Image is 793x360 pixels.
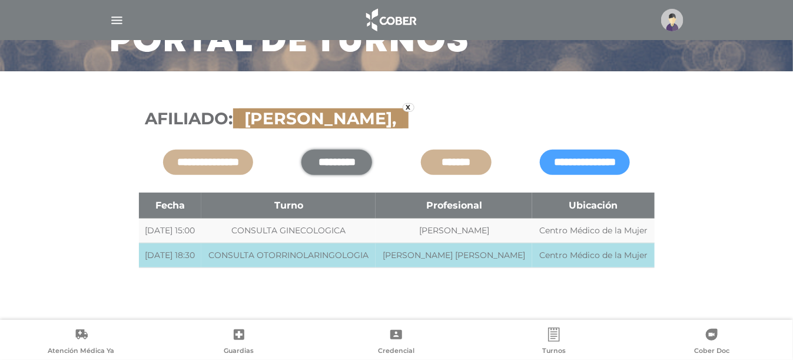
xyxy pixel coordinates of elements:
img: Cober_menu-lines-white.svg [110,13,124,28]
h3: Afiliado: [145,109,648,129]
td: CONSULTA OTORRINOLARINGOLOGIA [201,243,376,267]
a: Cober Doc [633,328,791,358]
td: [DATE] 18:30 [139,243,202,267]
img: logo_cober_home-white.png [360,6,422,34]
a: x [403,103,414,112]
img: profile-placeholder.svg [661,9,683,31]
span: Credencial [378,346,414,357]
span: Guardias [224,346,254,357]
td: [PERSON_NAME] [376,219,532,243]
th: Turno [201,193,376,219]
td: CONSULTA GINECOLOGICA [201,219,376,243]
h3: Portal de turnos [110,27,470,57]
td: [PERSON_NAME] [PERSON_NAME] [376,243,532,267]
th: Ubicación [532,193,654,219]
td: [DATE] 15:00 [139,219,202,243]
a: Credencial [318,328,476,358]
span: [PERSON_NAME], [239,108,403,128]
th: Fecha [139,193,202,219]
span: Atención Médica Ya [48,346,114,357]
span: Turnos [542,346,566,357]
a: Turnos [475,328,633,358]
a: Guardias [160,328,318,358]
td: Centro Médico de la Mujer [532,219,654,243]
td: Centro Médico de la Mujer [532,243,654,267]
span: Cober Doc [694,346,729,357]
th: Profesional [376,193,532,219]
a: Atención Médica Ya [2,328,160,358]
